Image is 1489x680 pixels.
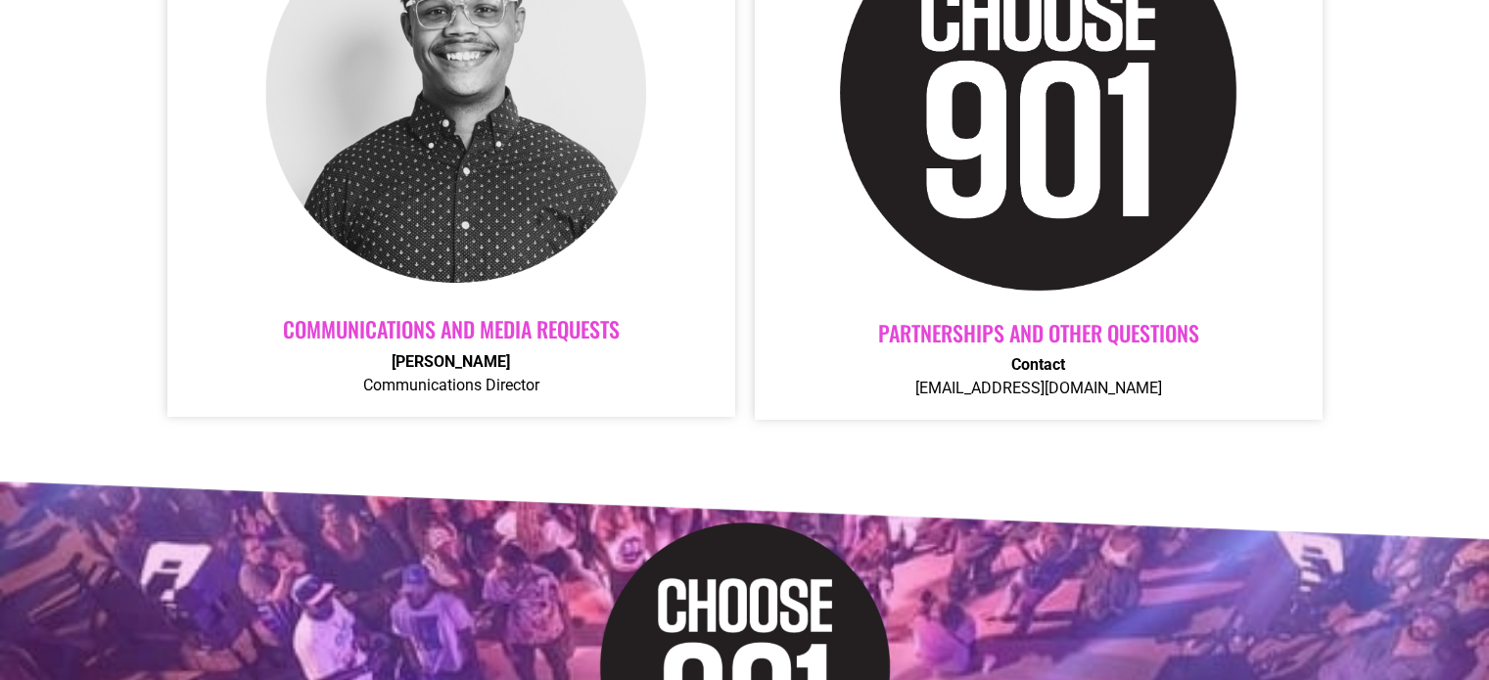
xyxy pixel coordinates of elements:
[774,353,1303,400] p: [EMAIL_ADDRESS][DOMAIN_NAME]
[283,313,620,344] a: Communications and Media Requests
[392,352,510,371] strong: [PERSON_NAME]
[878,317,1199,348] a: Partnerships AND OTHER QUESTIONS
[1011,355,1065,374] strong: Contact
[187,350,716,397] p: Communications Director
